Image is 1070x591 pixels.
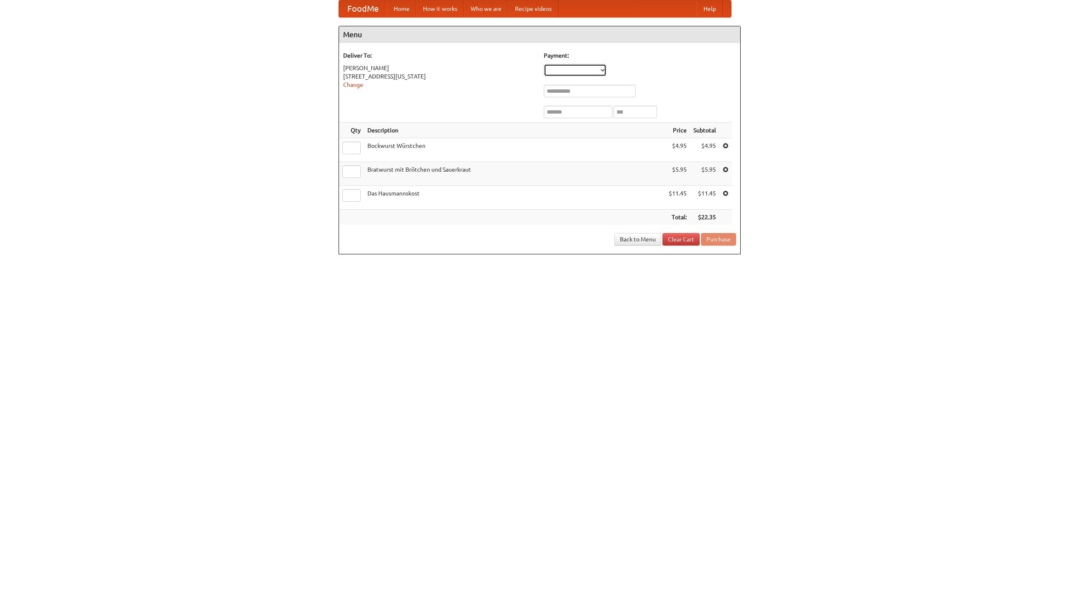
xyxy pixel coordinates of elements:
[364,186,665,210] td: Das Hausmannskost
[690,123,719,138] th: Subtotal
[387,0,416,17] a: Home
[544,51,736,60] h5: Payment:
[364,138,665,162] td: Bockwurst Würstchen
[665,138,690,162] td: $4.95
[665,186,690,210] td: $11.45
[339,0,387,17] a: FoodMe
[690,210,719,225] th: $22.35
[416,0,464,17] a: How it works
[343,51,535,60] h5: Deliver To:
[697,0,723,17] a: Help
[508,0,558,17] a: Recipe videos
[364,162,665,186] td: Bratwurst mit Brötchen und Sauerkraut
[690,162,719,186] td: $5.95
[464,0,508,17] a: Who we are
[339,123,364,138] th: Qty
[701,233,736,246] button: Purchase
[665,123,690,138] th: Price
[364,123,665,138] th: Description
[339,26,740,43] h4: Menu
[343,64,535,72] div: [PERSON_NAME]
[343,81,363,88] a: Change
[662,233,700,246] a: Clear Cart
[690,138,719,162] td: $4.95
[690,186,719,210] td: $11.45
[614,233,661,246] a: Back to Menu
[665,210,690,225] th: Total:
[665,162,690,186] td: $5.95
[343,72,535,81] div: [STREET_ADDRESS][US_STATE]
